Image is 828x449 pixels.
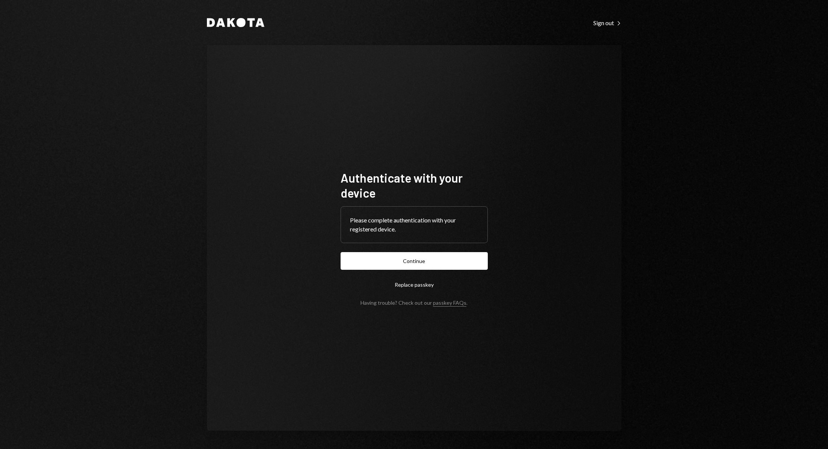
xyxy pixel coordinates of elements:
a: passkey FAQs [433,299,466,307]
h1: Authenticate with your device [341,170,488,200]
button: Replace passkey [341,276,488,293]
a: Sign out [593,18,621,27]
div: Having trouble? Check out our . [360,299,468,306]
div: Sign out [593,19,621,27]
div: Please complete authentication with your registered device. [350,216,478,234]
button: Continue [341,252,488,270]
